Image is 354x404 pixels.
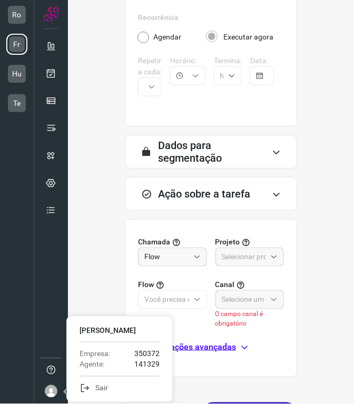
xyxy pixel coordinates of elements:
[158,188,250,200] h3: Ação sobre a tarefa
[223,32,273,43] label: Executar agora
[6,93,27,114] li: Te
[138,279,154,290] span: Flow
[215,237,240,248] span: Projeto
[214,55,242,66] label: Termina:
[220,67,224,85] input: Selecione
[6,4,27,25] li: Ro
[80,349,110,359] label: Empresa:
[144,291,189,309] input: Você precisa criar/selecionar um Projeto.
[250,55,274,66] label: Data:
[222,248,267,266] input: Selecionar projeto
[43,6,59,22] img: Logo
[134,349,160,359] p: 350372
[134,359,160,370] p: 141329
[222,291,267,309] input: Selecione um canal
[80,325,160,336] p: [PERSON_NAME]
[138,12,284,23] label: Recorrência
[80,383,160,393] div: Sair
[138,237,170,248] span: Chamada
[158,139,272,164] h3: Dados para segmentação
[138,341,236,353] p: Configurações avançadas
[215,309,284,328] span: O campo canal é obrigatório
[144,248,189,266] input: Selecionar projeto
[215,279,235,290] span: Canal
[6,63,27,84] li: Hu
[80,359,104,370] label: Agente:
[45,385,57,398] img: avatar-user-boy.jpg
[138,55,162,77] label: Repetir a cada:
[153,32,181,43] label: Agendar
[6,34,27,55] li: Fr
[170,55,205,66] label: Horário:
